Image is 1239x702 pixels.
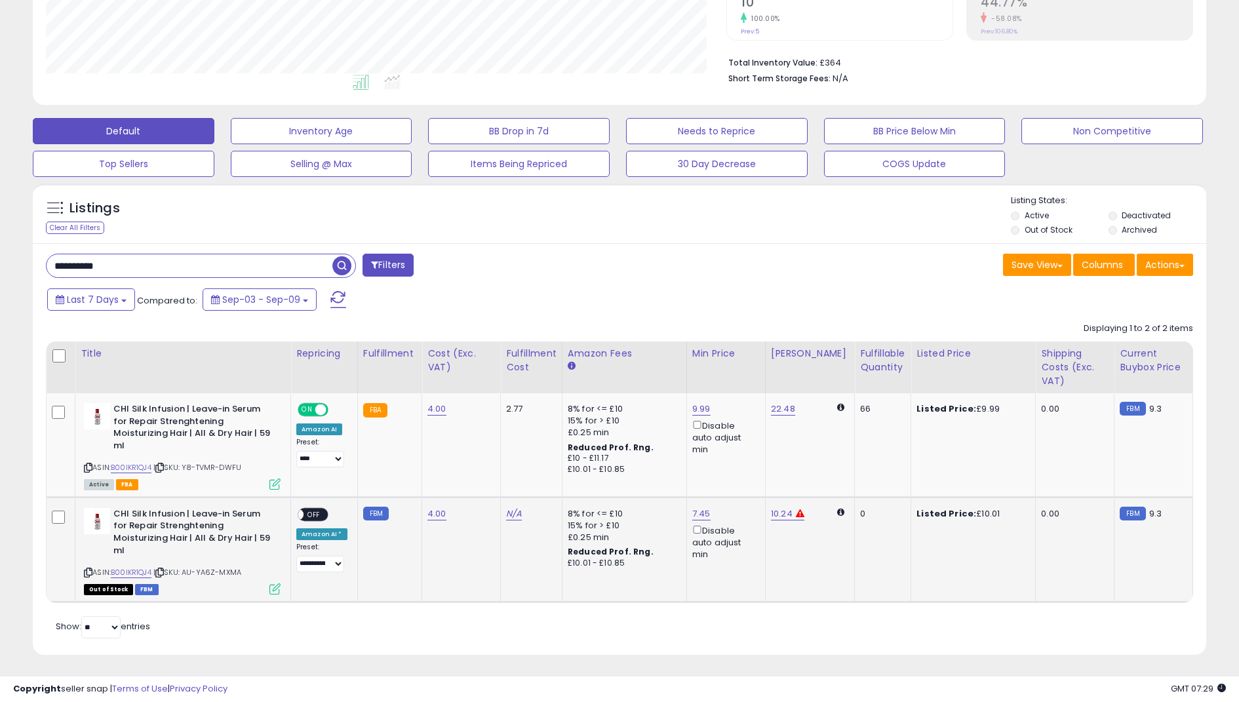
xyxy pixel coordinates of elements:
[81,347,285,361] div: Title
[987,14,1022,24] small: -58.08%
[428,118,610,144] button: BB Drop in 7d
[568,427,677,439] div: £0.25 min
[135,584,159,595] span: FBM
[46,222,104,234] div: Clear All Filters
[13,683,227,695] div: seller snap | |
[112,682,168,695] a: Terms of Use
[296,423,342,435] div: Amazon AI
[741,28,759,35] small: Prev: 5
[296,438,347,467] div: Preset:
[296,528,347,540] div: Amazon AI *
[568,520,677,532] div: 15% for > £10
[1041,347,1109,388] div: Shipping Costs (Exc. VAT)
[1082,258,1123,271] span: Columns
[1073,254,1135,276] button: Columns
[692,507,711,520] a: 7.45
[153,567,241,577] span: | SKU: AU-YA6Z-MXMA
[231,118,412,144] button: Inventory Age
[860,508,901,520] div: 0
[47,288,135,311] button: Last 7 Days
[568,464,677,475] div: £10.01 - £10.85
[296,543,347,572] div: Preset:
[916,347,1030,361] div: Listed Price
[1120,402,1145,416] small: FBM
[916,507,976,520] b: Listed Price:
[824,118,1006,144] button: BB Price Below Min
[728,57,817,68] b: Total Inventory Value:
[568,508,677,520] div: 8% for <= £10
[626,151,808,177] button: 30 Day Decrease
[116,479,138,490] span: FBA
[1084,322,1193,335] div: Displaying 1 to 2 of 2 items
[137,294,197,307] span: Compared to:
[747,14,780,24] small: 100.00%
[427,507,446,520] a: 4.00
[1025,210,1049,221] label: Active
[506,403,552,415] div: 2.77
[824,151,1006,177] button: COGS Update
[113,508,273,560] b: CHI Silk Infusion | Leave-in Serum for Repair Strenghtening Moisturizing Hair | All & Dry Hair | ...
[771,347,849,361] div: [PERSON_NAME]
[1120,347,1187,374] div: Current Buybox Price
[84,508,110,534] img: 218zOKTr-yL._SL40_.jpg
[1137,254,1193,276] button: Actions
[363,403,387,418] small: FBA
[304,509,324,520] span: OFF
[771,402,795,416] a: 22.48
[692,402,711,416] a: 9.99
[1171,682,1226,695] span: 2025-09-17 07:29 GMT
[1025,224,1072,235] label: Out of Stock
[84,403,110,429] img: 218zOKTr-yL._SL40_.jpg
[111,567,151,578] a: B00IKR1QJ4
[203,288,317,311] button: Sep-03 - Sep-09
[916,508,1025,520] div: £10.01
[1149,507,1162,520] span: 9.3
[692,418,755,456] div: Disable auto adjust min
[626,118,808,144] button: Needs to Reprice
[692,523,755,560] div: Disable auto adjust min
[363,347,416,361] div: Fulfillment
[833,72,848,85] span: N/A
[506,347,557,374] div: Fulfillment Cost
[111,462,151,473] a: B00IKR1QJ4
[427,347,495,374] div: Cost (Exc. VAT)
[568,403,677,415] div: 8% for <= £10
[506,507,522,520] a: N/A
[728,73,831,84] b: Short Term Storage Fees:
[568,453,677,464] div: £10 - £11.17
[728,54,1183,69] li: £364
[363,254,414,277] button: Filters
[1120,507,1145,520] small: FBM
[916,402,976,415] b: Listed Price:
[113,403,273,455] b: CHI Silk Infusion | Leave-in Serum for Repair Strenghtening Moisturizing Hair | All & Dry Hair | ...
[428,151,610,177] button: Items Being Repriced
[170,682,227,695] a: Privacy Policy
[860,403,901,415] div: 66
[1149,402,1162,415] span: 9.3
[84,584,133,595] span: All listings that are currently out of stock and unavailable for purchase on Amazon
[1041,403,1104,415] div: 0.00
[326,404,347,416] span: OFF
[1041,508,1104,520] div: 0.00
[153,462,241,473] span: | SKU: Y8-TVMR-DWFU
[427,402,446,416] a: 4.00
[1003,254,1071,276] button: Save View
[299,404,315,416] span: ON
[231,151,412,177] button: Selling @ Max
[568,546,654,557] b: Reduced Prof. Rng.
[568,532,677,543] div: £0.25 min
[84,403,281,488] div: ASIN:
[568,415,677,427] div: 15% for > £10
[568,347,681,361] div: Amazon Fees
[33,118,214,144] button: Default
[568,442,654,453] b: Reduced Prof. Rng.
[692,347,760,361] div: Min Price
[84,479,114,490] span: All listings currently available for purchase on Amazon
[69,199,120,218] h5: Listings
[56,620,150,633] span: Show: entries
[1122,224,1157,235] label: Archived
[363,507,389,520] small: FBM
[771,507,793,520] a: 10.24
[916,403,1025,415] div: £9.99
[84,508,281,593] div: ASIN:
